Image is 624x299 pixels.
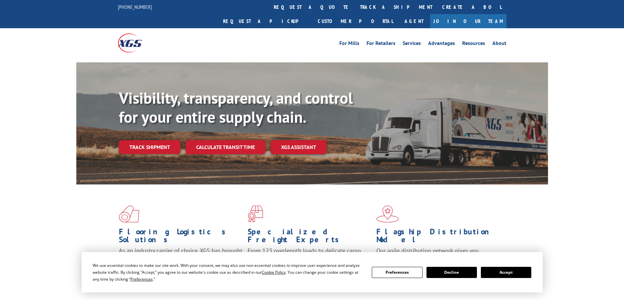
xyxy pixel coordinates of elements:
[118,4,152,10] a: [PHONE_NUMBER]
[93,262,364,283] div: We use essential cookies to make our site work. With your consent, we may also use non-essential ...
[376,205,399,223] img: xgs-icon-flagship-distribution-model-red
[130,276,153,282] span: Preferences
[398,14,430,28] a: Agent
[339,41,359,48] a: For Mills
[186,140,265,154] a: Calculate transit time
[248,205,263,223] img: xgs-icon-focused-on-flooring-red
[119,140,180,154] a: Track shipment
[82,252,543,292] div: Cookie Consent Prompt
[367,41,395,48] a: For Retailers
[313,14,398,28] a: Customer Portal
[372,267,422,278] button: Preferences
[492,41,506,48] a: About
[426,267,477,278] button: Decline
[119,247,242,270] span: As an industry carrier of choice, XGS has brought innovation and dedication to flooring logistics...
[119,228,243,247] h1: Flooring Logistics Solutions
[403,41,421,48] a: Services
[428,41,455,48] a: Advantages
[376,247,497,262] span: Our agile distribution network gives you nationwide inventory management on demand.
[248,247,371,276] p: From 123 overlength loads to delicate cargo, our experienced staff knows the best way to move you...
[430,14,506,28] a: Join Our Team
[119,88,353,127] b: Visibility, transparency, and control for your entire supply chain.
[248,228,371,247] h1: Specialized Freight Experts
[119,205,139,223] img: xgs-icon-total-supply-chain-intelligence-red
[262,269,286,275] span: Cookie Policy
[271,140,327,154] a: XGS ASSISTANT
[462,41,485,48] a: Resources
[218,14,313,28] a: Request a pickup
[481,267,531,278] button: Accept
[376,228,500,247] h1: Flagship Distribution Model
